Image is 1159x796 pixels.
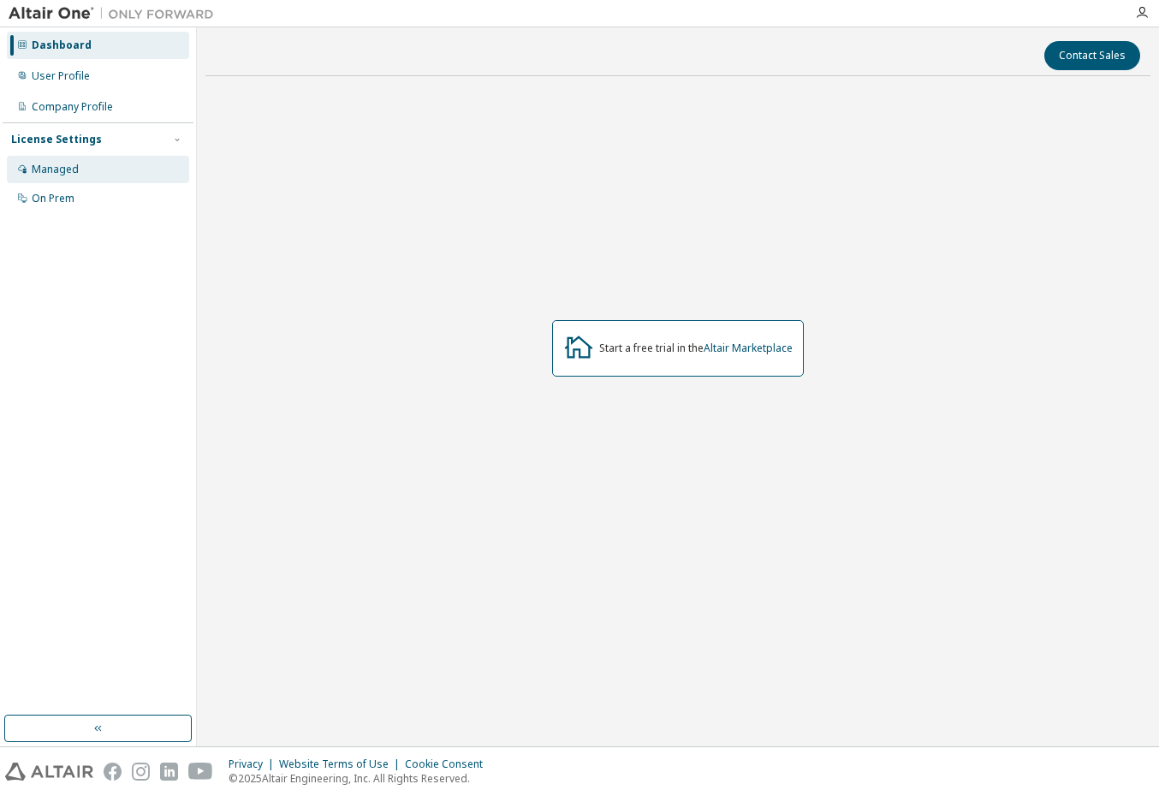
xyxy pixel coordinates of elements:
div: Privacy [229,757,279,771]
div: Managed [32,163,79,176]
button: Contact Sales [1044,41,1140,70]
div: Website Terms of Use [279,757,405,771]
div: License Settings [11,133,102,146]
div: User Profile [32,69,90,83]
img: altair_logo.svg [5,763,93,781]
img: Altair One [9,5,223,22]
div: Start a free trial in the [599,342,793,355]
img: instagram.svg [132,763,150,781]
div: Company Profile [32,100,113,114]
img: linkedin.svg [160,763,178,781]
div: Dashboard [32,39,92,52]
img: facebook.svg [104,763,122,781]
div: Cookie Consent [405,757,493,771]
img: youtube.svg [188,763,213,781]
p: © 2025 Altair Engineering, Inc. All Rights Reserved. [229,771,493,786]
div: On Prem [32,192,74,205]
a: Altair Marketplace [704,341,793,355]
